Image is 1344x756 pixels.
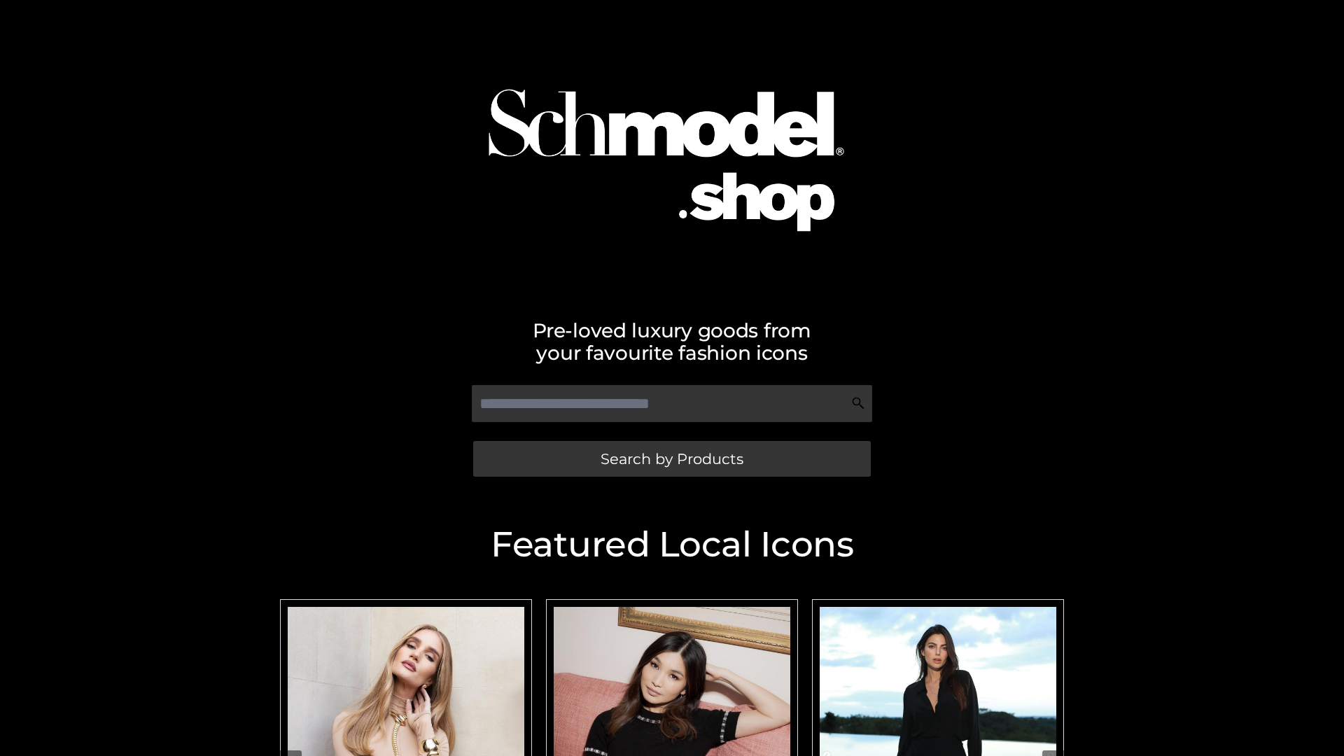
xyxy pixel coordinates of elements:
h2: Featured Local Icons​ [273,527,1071,562]
img: Search Icon [851,396,865,410]
a: Search by Products [473,441,871,477]
span: Search by Products [601,451,743,466]
h2: Pre-loved luxury goods from your favourite fashion icons [273,319,1071,364]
